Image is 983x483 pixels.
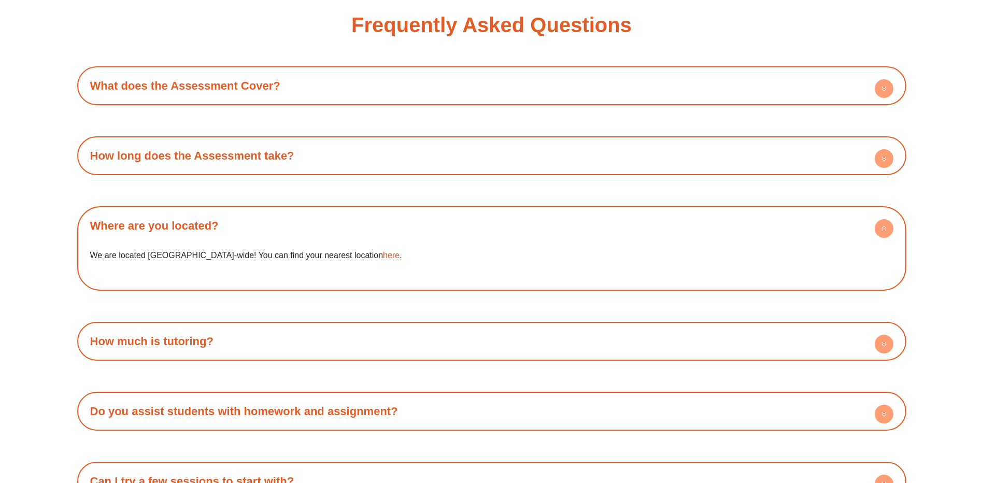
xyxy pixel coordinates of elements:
[90,149,294,162] a: How long does the Assessment take?
[90,335,213,348] a: How much is tutoring?
[90,405,398,418] a: Do you assist students with homework and assignment?
[82,397,901,425] h4: Do you assist students with homework and assignment?
[82,141,901,170] div: How long does the Assessment take?
[82,211,901,240] h4: Where are you located?
[82,240,901,286] div: Where are you located?
[90,79,280,92] a: What does the Assessment Cover?
[810,366,983,483] iframe: Chat Widget
[90,248,893,263] p: We are located [GEOGRAPHIC_DATA]-wide! You can find your nearest location .
[383,251,400,260] a: here
[82,72,901,100] h4: What does the Assessment Cover?
[82,327,901,356] div: How much is tutoring?
[351,15,632,35] h3: Frequently Asked Questions
[90,219,219,232] a: Where are you located?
